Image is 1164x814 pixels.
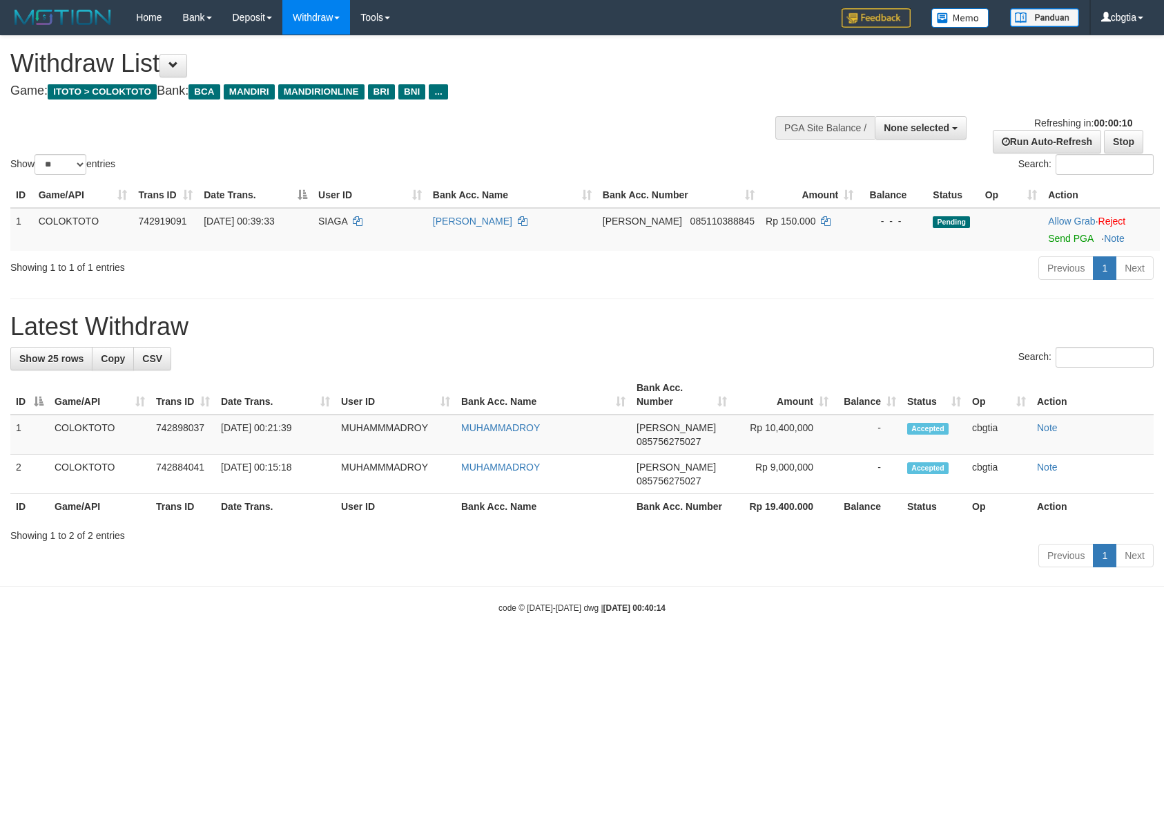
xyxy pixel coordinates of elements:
[198,182,313,208] th: Date Trans.: activate to sort column descending
[138,216,186,227] span: 742919091
[1056,347,1154,368] input: Search:
[902,375,967,415] th: Status: activate to sort column ascending
[1098,216,1126,227] a: Reject
[498,603,666,613] small: code © [DATE]-[DATE] dwg |
[1048,216,1098,227] span: ·
[151,375,215,415] th: Trans ID: activate to sort column ascending
[336,415,456,455] td: MUHAMMMADROY
[766,216,815,227] span: Rp 150.000
[690,216,755,227] span: Copy 085110388845 to clipboard
[456,494,631,520] th: Bank Acc. Name
[884,122,949,133] span: None selected
[224,84,275,100] span: MANDIRI
[92,347,134,370] a: Copy
[1031,494,1154,520] th: Action
[1010,8,1079,27] img: panduan.png
[637,422,716,433] span: [PERSON_NAME]
[1038,256,1094,280] a: Previous
[733,375,834,415] th: Amount: activate to sort column ascending
[215,375,336,415] th: Date Trans.: activate to sort column ascending
[33,182,133,208] th: Game/API: activate to sort column ascending
[931,8,989,28] img: Button%20Memo.svg
[10,255,475,274] div: Showing 1 to 1 of 1 entries
[427,182,597,208] th: Bank Acc. Name: activate to sort column ascending
[733,415,834,455] td: Rp 10,400,000
[1018,347,1154,368] label: Search:
[49,415,151,455] td: COLOKTOTO
[1116,256,1154,280] a: Next
[1056,154,1154,175] input: Search:
[760,182,859,208] th: Amount: activate to sort column ascending
[10,455,49,494] td: 2
[907,423,949,435] span: Accepted
[1093,256,1116,280] a: 1
[215,455,336,494] td: [DATE] 00:15:18
[10,50,762,77] h1: Withdraw List
[1093,544,1116,567] a: 1
[1037,422,1058,433] a: Note
[1104,130,1143,153] a: Stop
[336,455,456,494] td: MUHAMMMADROY
[10,375,49,415] th: ID: activate to sort column descending
[637,475,701,486] span: Copy 085756275027 to clipboard
[1034,117,1132,129] span: Refreshing in:
[215,494,336,520] th: Date Trans.
[142,353,162,364] span: CSV
[980,182,1043,208] th: Op: activate to sort column ascending
[133,347,171,370] a: CSV
[336,375,456,415] th: User ID: activate to sort column ascending
[597,182,760,208] th: Bank Acc. Number: activate to sort column ascending
[967,375,1031,415] th: Op: activate to sort column ascending
[1037,462,1058,473] a: Note
[637,462,716,473] span: [PERSON_NAME]
[775,116,875,140] div: PGA Site Balance /
[1031,375,1154,415] th: Action
[429,84,447,100] span: ...
[10,7,115,28] img: MOTION_logo.png
[631,375,733,415] th: Bank Acc. Number: activate to sort column ascending
[603,603,666,613] strong: [DATE] 00:40:14
[151,455,215,494] td: 742884041
[993,130,1101,153] a: Run Auto-Refresh
[1048,216,1095,227] a: Allow Grab
[10,182,33,208] th: ID
[967,415,1031,455] td: cbgtia
[204,216,274,227] span: [DATE] 00:39:33
[10,84,762,98] h4: Game: Bank:
[35,154,86,175] select: Showentries
[637,436,701,447] span: Copy 085756275027 to clipboard
[215,415,336,455] td: [DATE] 00:21:39
[456,375,631,415] th: Bank Acc. Name: activate to sort column ascending
[101,353,125,364] span: Copy
[336,494,456,520] th: User ID
[10,313,1154,341] h1: Latest Withdraw
[733,494,834,520] th: Rp 19.400.000
[1042,182,1160,208] th: Action
[188,84,220,100] span: BCA
[10,208,33,251] td: 1
[631,494,733,520] th: Bank Acc. Number
[133,182,198,208] th: Trans ID: activate to sort column ascending
[864,214,922,228] div: - - -
[733,455,834,494] td: Rp 9,000,000
[834,415,902,455] td: -
[1116,544,1154,567] a: Next
[48,84,157,100] span: ITOTO > COLOKTOTO
[10,347,93,370] a: Show 25 rows
[461,422,540,433] a: MUHAMMADROY
[49,455,151,494] td: COLOKTOTO
[967,455,1031,494] td: cbgtia
[10,415,49,455] td: 1
[318,216,347,227] span: SIAGA
[1048,233,1093,244] a: Send PGA
[10,154,115,175] label: Show entries
[398,84,425,100] span: BNI
[151,415,215,455] td: 742898037
[842,8,911,28] img: Feedback.jpg
[1038,544,1094,567] a: Previous
[967,494,1031,520] th: Op
[907,462,949,474] span: Accepted
[834,455,902,494] td: -
[151,494,215,520] th: Trans ID
[1104,233,1125,244] a: Note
